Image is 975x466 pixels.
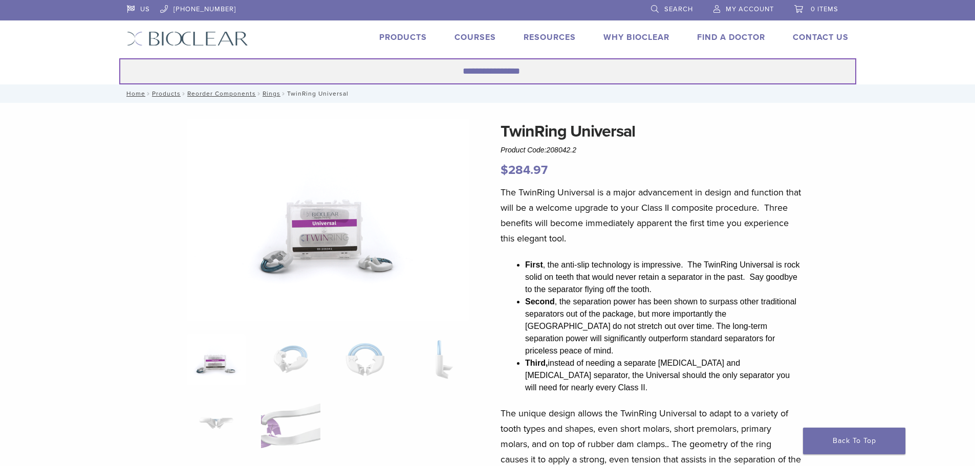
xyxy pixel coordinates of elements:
[524,32,576,42] a: Resources
[603,32,669,42] a: Why Bioclear
[187,119,469,321] img: 208042.2
[547,146,576,154] span: 208042.2
[697,32,765,42] a: Find A Doctor
[263,90,280,97] a: Rings
[501,119,801,144] h1: TwinRing Universal
[187,334,246,385] img: 208042.2-324x324.png
[525,297,555,306] strong: Second
[256,91,263,96] span: /
[152,90,181,97] a: Products
[793,32,849,42] a: Contact Us
[127,31,248,46] img: Bioclear
[119,84,856,103] nav: TwinRing Universal
[187,90,256,97] a: Reorder Components
[280,91,287,96] span: /
[811,5,838,13] span: 0 items
[525,296,801,357] li: , the separation power has been shown to surpass other traditional separators out of the package,...
[664,5,693,13] span: Search
[145,91,152,96] span: /
[803,428,905,454] a: Back To Top
[379,32,427,42] a: Products
[454,32,496,42] a: Courses
[525,357,801,394] li: instead of needing a separate [MEDICAL_DATA] and [MEDICAL_DATA] separator, the Universal should t...
[336,334,395,385] img: TwinRing Universal - Image 3
[726,5,774,13] span: My Account
[123,90,145,97] a: Home
[525,260,543,269] strong: First
[181,91,187,96] span: /
[501,146,576,154] span: Product Code:
[187,398,246,449] img: TwinRing Universal - Image 5
[501,185,801,246] p: The TwinRing Universal is a major advancement in design and function that will be a welcome upgra...
[501,163,548,177] bdi: 284.97
[261,334,320,385] img: TwinRing Universal - Image 2
[410,334,469,385] img: TwinRing Universal - Image 4
[525,359,548,367] strong: Third,
[261,398,320,449] img: TwinRing Universal - Image 6
[525,259,801,296] li: , the anti-slip technology is impressive. The TwinRing Universal is rock solid on teeth that woul...
[501,163,508,177] span: $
